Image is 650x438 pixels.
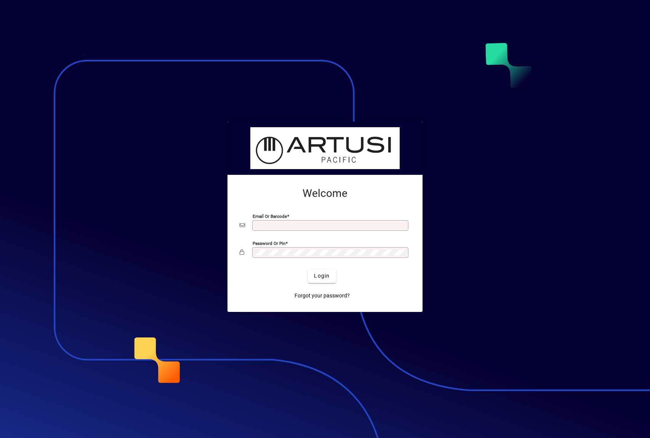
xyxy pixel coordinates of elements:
[295,292,350,300] span: Forgot your password?
[308,269,336,283] button: Login
[291,289,353,303] a: Forgot your password?
[314,272,330,280] span: Login
[240,187,410,200] h2: Welcome
[253,240,285,246] mat-label: Password or Pin
[253,213,287,219] mat-label: Email or Barcode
